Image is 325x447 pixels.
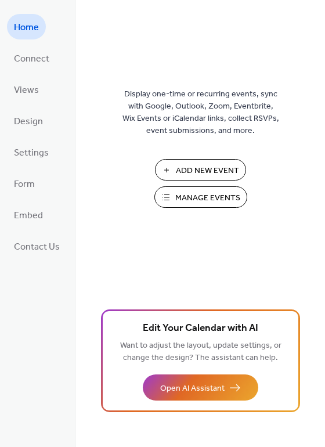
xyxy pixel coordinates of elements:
a: Connect [7,45,56,71]
span: Display one-time or recurring events, sync with Google, Outlook, Zoom, Eventbrite, Wix Events or ... [122,88,279,137]
span: Edit Your Calendar with AI [143,320,258,337]
a: Home [7,14,46,39]
span: Add New Event [176,165,239,177]
span: Views [14,81,39,100]
button: Manage Events [154,186,247,208]
span: Open AI Assistant [160,383,225,395]
a: Design [7,108,50,134]
span: Connect [14,50,49,69]
span: Embed [14,207,43,225]
span: Settings [14,144,49,163]
a: Contact Us [7,233,67,259]
a: Form [7,171,42,196]
span: Design [14,113,43,131]
button: Open AI Assistant [143,374,258,401]
span: Manage Events [175,192,240,204]
span: Home [14,19,39,37]
button: Add New Event [155,159,246,181]
span: Contact Us [14,238,60,257]
a: Views [7,77,46,102]
a: Embed [7,202,50,228]
span: Want to adjust the layout, update settings, or change the design? The assistant can help. [120,338,281,366]
span: Form [14,175,35,194]
a: Settings [7,139,56,165]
